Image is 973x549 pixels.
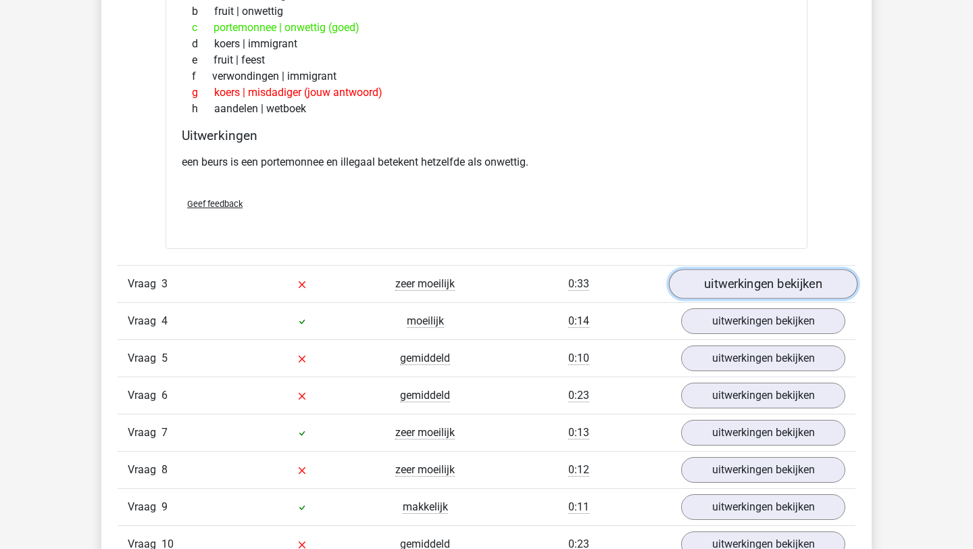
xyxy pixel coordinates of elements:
span: 3 [161,277,168,290]
span: 0:23 [568,389,589,402]
span: f [192,68,212,85]
div: koers | misdadiger (jouw antwoord) [182,85,791,101]
span: 5 [161,352,168,364]
div: aandelen | wetboek [182,101,791,117]
a: uitwerkingen bekijken [681,383,845,408]
span: Vraag [128,276,161,292]
div: verwondingen | immigrant [182,68,791,85]
span: Vraag [128,425,161,441]
span: b [192,3,214,20]
span: 0:14 [568,314,589,328]
span: 9 [161,500,168,513]
div: koers | immigrant [182,36,791,52]
span: makkelijk [403,500,448,514]
span: zeer moeilijk [395,463,455,477]
span: Vraag [128,499,161,515]
span: 6 [161,389,168,402]
div: portemonnee | onwettig (goed) [182,20,791,36]
span: 0:10 [568,352,589,365]
span: 0:13 [568,426,589,439]
span: 8 [161,463,168,476]
span: Geef feedback [187,199,243,209]
span: c [192,20,214,36]
a: uitwerkingen bekijken [681,457,845,483]
a: uitwerkingen bekijken [669,270,857,300]
span: h [192,101,214,117]
span: 0:11 [568,500,589,514]
span: Vraag [128,313,161,329]
span: g [192,85,214,101]
a: uitwerkingen bekijken [681,494,845,520]
span: Vraag [128,462,161,478]
span: Vraag [128,387,161,404]
span: 0:33 [568,277,589,291]
span: zeer moeilijk [395,426,455,439]
span: Vraag [128,350,161,366]
span: e [192,52,214,68]
span: gemiddeld [400,389,450,402]
span: gemiddeld [400,352,450,365]
p: een beurs is een portemonnee en illegaal betekent hetzelfde als onwettig. [182,154,791,170]
span: zeer moeilijk [395,277,455,291]
div: fruit | onwettig [182,3,791,20]
a: uitwerkingen bekijken [681,308,845,334]
span: 7 [161,426,168,439]
div: fruit | feest [182,52,791,68]
span: d [192,36,214,52]
h4: Uitwerkingen [182,128,791,143]
a: uitwerkingen bekijken [681,345,845,371]
a: uitwerkingen bekijken [681,420,845,446]
span: 0:12 [568,463,589,477]
span: 4 [161,314,168,327]
span: moeilijk [407,314,444,328]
